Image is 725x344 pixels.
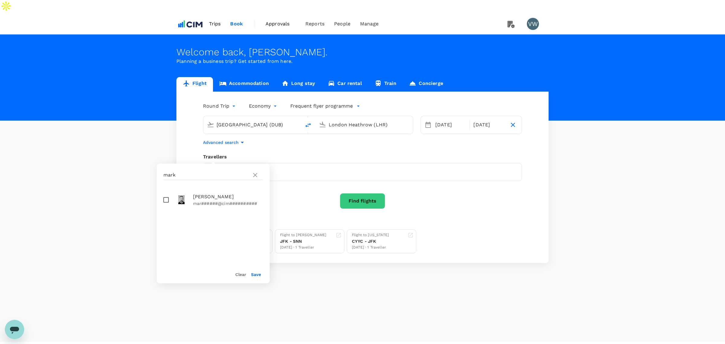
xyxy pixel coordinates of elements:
button: Find flights [340,193,385,209]
div: Flight to [US_STATE] [352,232,389,238]
button: Open [409,124,410,125]
p: Planning a business trip? Get started from here. [176,58,549,65]
input: Search for traveller [163,170,249,180]
div: Welcome back , [PERSON_NAME] . [176,47,549,58]
a: Train [368,77,403,92]
span: Trips [209,20,221,28]
button: delete [301,118,315,132]
div: VW [527,18,539,30]
a: Long stay [275,77,321,92]
div: JFK - SNN [280,238,326,245]
p: Advanced search [203,139,239,145]
div: Round Trip [203,101,237,111]
a: Book [225,14,248,34]
div: Flight to [PERSON_NAME] [280,232,326,238]
a: Flight [176,77,213,92]
span: People [334,20,350,28]
span: Reports [305,20,324,28]
button: Frequent flyer programme [290,102,360,110]
a: Approvals [261,14,301,34]
span: Book [230,20,243,28]
p: Your recent search [203,221,522,227]
a: Trips [204,14,226,34]
button: Advanced search [203,139,246,146]
div: CYYC - JFK [352,238,389,245]
img: CIM ENVIRONMENTAL PTY LTD [176,17,204,31]
p: Frequent flyer programme [290,102,353,110]
span: Manage [360,20,379,28]
p: mar######@cim########## [193,200,263,206]
button: Clear [235,272,246,277]
button: Save [251,272,261,277]
div: Travellers [203,153,522,161]
div: [DATE] · 1 Traveller [280,245,326,251]
div: Economy [249,101,278,111]
img: MR [176,194,188,206]
div: [DATE] [433,119,468,131]
button: Open [297,124,298,125]
div: [DATE] · 1 Traveller [352,245,389,251]
span: [PERSON_NAME] [193,193,263,200]
a: Car rental [321,77,368,92]
span: Approvals [266,20,296,28]
a: Accommodation [213,77,275,92]
a: Concierge [403,77,449,92]
div: [DATE] [471,119,506,131]
input: Going to [329,120,400,129]
iframe: Button to launch messaging window [5,320,24,339]
input: Depart from [217,120,288,129]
